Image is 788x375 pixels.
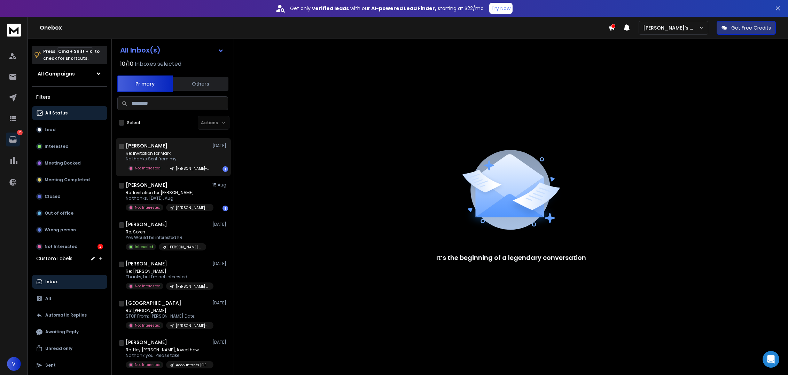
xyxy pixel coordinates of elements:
[45,127,56,133] p: Lead
[32,67,107,81] button: All Campaigns
[45,160,81,166] p: Meeting Booked
[212,261,228,266] p: [DATE]
[126,347,209,353] p: Re: Hey [PERSON_NAME], loved how
[126,269,209,274] p: Re: [PERSON_NAME]
[126,308,209,313] p: Re: [PERSON_NAME]
[176,323,209,328] p: [PERSON_NAME]-Wellness Clinics-[US_STATE] Leads [DATE]
[173,76,228,91] button: Others
[135,323,161,328] p: Not Interested
[45,210,73,216] p: Out of office
[212,143,228,149] p: [DATE]
[32,358,107,372] button: Sent
[36,255,72,262] h3: Custom Labels
[223,166,228,172] div: 1
[120,47,161,54] h1: All Inbox(s)
[489,3,513,14] button: Try Now
[32,292,107,305] button: All
[127,120,141,126] label: Select
[45,144,69,149] p: Interested
[763,351,779,368] div: Open Intercom Messenger
[223,206,228,211] div: 1
[32,156,107,170] button: Meeting Booked
[45,177,90,183] p: Meeting Completed
[371,5,436,12] strong: AI-powered Lead Finder,
[32,275,107,289] button: Inbox
[126,156,209,162] p: No thanks Sent from my
[126,313,209,319] p: STOP From: [PERSON_NAME] Date:
[135,166,161,171] p: Not Interested
[176,166,209,171] p: [PERSON_NAME]-Healthcare cosmetic clinics-[GEOGRAPHIC_DATA] Leads [DATE]
[40,24,608,32] h1: Onebox
[45,110,68,116] p: All Status
[491,5,510,12] p: Try Now
[126,353,209,358] p: No thank you. Please take
[212,300,228,306] p: [DATE]
[436,253,586,263] p: It’s the beginning of a legendary conversation
[43,48,100,62] p: Press to check for shortcuts.
[7,357,21,371] button: V
[212,340,228,345] p: [DATE]
[38,70,75,77] h1: All Campaigns
[32,342,107,356] button: Unread only
[643,24,699,31] p: [PERSON_NAME]'s Workspace
[169,245,202,250] p: [PERSON_NAME] exluding fitness Califonia
[126,274,209,280] p: Thanks, but I'm not interested.
[126,235,206,240] p: Yes Would be interested KR
[126,182,167,189] h1: [PERSON_NAME]
[176,205,209,210] p: [PERSON_NAME]-Healthcare cosmetic clinics-[GEOGRAPHIC_DATA] Leads [DATE]
[32,106,107,120] button: All Status
[135,362,161,367] p: Not Interested
[32,325,107,339] button: Awaiting Reply
[32,223,107,237] button: Wrong person
[32,308,107,322] button: Automatic Replies
[32,92,107,102] h3: Filters
[126,196,209,201] p: No thanks. [DATE], Aug
[117,75,173,92] button: Primary
[115,43,229,57] button: All Inbox(s)
[717,21,776,35] button: Get Free Credits
[126,260,167,267] h1: [PERSON_NAME]
[176,362,209,368] p: Accountants [GEOGRAPHIC_DATA]
[97,244,103,249] div: 2
[126,151,209,156] p: Re: Invitation for Mark
[45,312,87,318] p: Automatic Replies
[212,222,228,227] p: [DATE]
[32,190,107,204] button: Closed
[7,24,21,37] img: logo
[731,24,771,31] p: Get Free Credits
[212,182,228,188] p: 15 Aug
[45,329,79,335] p: Awaiting Reply
[45,296,51,301] p: All
[45,279,57,285] p: Inbox
[32,240,107,254] button: Not Interested2
[32,206,107,220] button: Out of office
[126,339,167,346] h1: [PERSON_NAME]
[126,229,206,235] p: Re: Soren
[45,194,61,199] p: Closed
[135,60,181,68] h3: Inboxes selected
[135,244,153,249] p: Interested
[126,300,181,306] h1: [GEOGRAPHIC_DATA]
[120,60,133,68] span: 10 / 10
[32,139,107,153] button: Interested
[32,123,107,137] button: Lead
[45,346,72,351] p: Unread only
[45,227,76,233] p: Wrong person
[6,133,20,146] a: 2
[135,284,161,289] p: Not Interested
[17,130,23,135] p: 2
[32,173,107,187] button: Meeting Completed
[126,221,167,228] h1: [PERSON_NAME]
[45,362,56,368] p: Sent
[176,284,209,289] p: [PERSON_NAME] exluding fitness Califonia
[312,5,349,12] strong: verified leads
[290,5,484,12] p: Get only with our starting at $22/mo
[135,205,161,210] p: Not Interested
[126,142,167,149] h1: [PERSON_NAME]
[45,244,78,249] p: Not Interested
[57,47,93,55] span: Cmd + Shift + k
[126,190,209,196] p: Re: Invitation for [PERSON_NAME]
